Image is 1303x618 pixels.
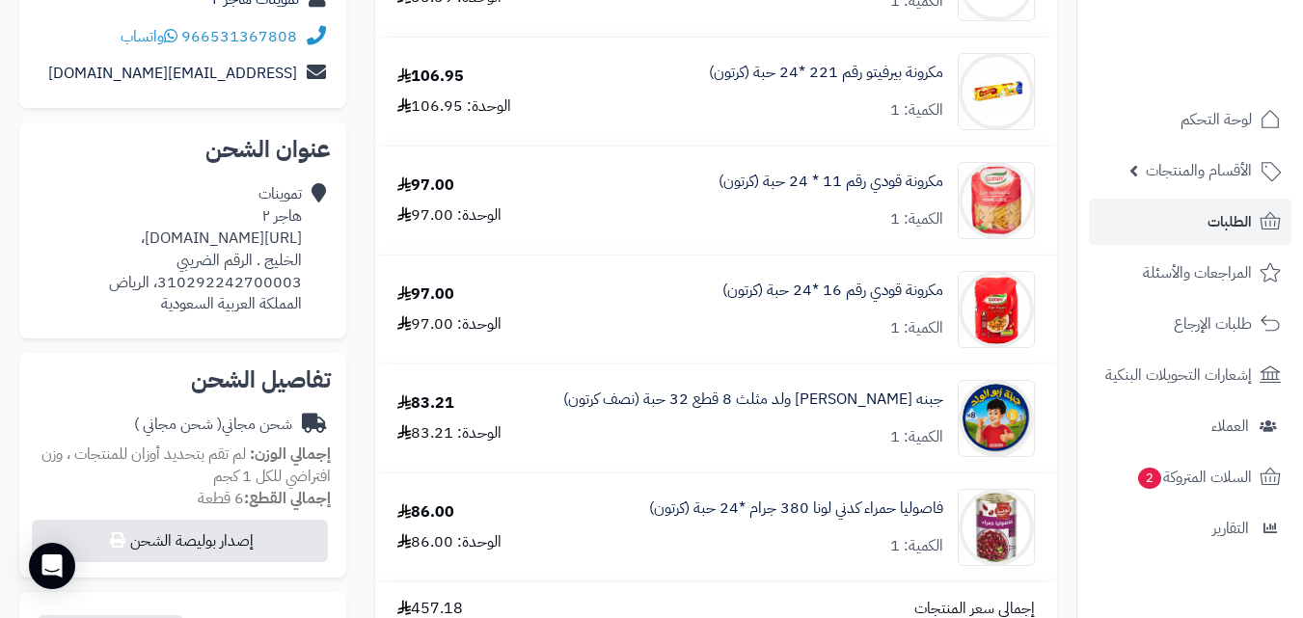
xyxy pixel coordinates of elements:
a: المراجعات والأسئلة [1089,250,1291,296]
a: إشعارات التحويلات البنكية [1089,352,1291,398]
span: الطلبات [1208,208,1252,235]
div: الكمية: 1 [890,208,943,230]
div: Open Intercom Messenger [29,543,75,589]
a: 966531367808 [181,25,297,48]
a: التقارير [1089,505,1291,551]
strong: إجمالي القطع: [244,487,331,510]
img: 1747334558-71Q86U8nwyL._AC_SL1500-90x90.jpg [959,489,1034,566]
img: 1747311983-91887bb6-9207-4260-bedc-ee515cc0-90x90.jpg [959,271,1034,348]
span: طلبات الإرجاع [1174,310,1252,337]
a: فاصوليا حمراء كدني لونا 380 جرام *24 حبة (كرتون) [649,497,943,520]
span: العملاء [1211,413,1249,440]
img: 1747311442-ODGdqPPmduCQ5GtFClcJXtVT4qDylk9l-90x90.jpg [959,162,1034,239]
div: الوحدة: 106.95 [397,95,511,118]
span: ( شحن مجاني ) [134,413,222,436]
div: 83.21 [397,392,454,415]
span: المراجعات والأسئلة [1143,259,1252,286]
a: [EMAIL_ADDRESS][DOMAIN_NAME] [48,62,297,85]
div: الكمية: 1 [890,426,943,448]
a: مكرونة قودي رقم 16 *24 حبة (كرتون) [722,280,943,302]
a: مكرونة قودي رقم 11 * 24 حبة (كرتون) [719,171,943,193]
div: 97.00 [397,283,454,306]
h2: عنوان الشحن [35,138,331,161]
h2: تفاصيل الشحن [35,368,331,391]
div: شحن مجاني [134,414,292,436]
div: 97.00 [397,175,454,197]
div: الكمية: 1 [890,317,943,339]
a: لوحة التحكم [1089,96,1291,143]
img: 1747326628-81et-V6j0bL._AC_SL1500-90x90.jpg [959,380,1034,457]
div: الوحدة: 97.00 [397,204,502,227]
span: لوحة التحكم [1181,106,1252,133]
a: مكرونة بيرفيتو رقم 221 *24 حبة (كرتون) [709,62,943,84]
span: السلات المتروكة [1136,464,1252,491]
span: الأقسام والمنتجات [1146,157,1252,184]
div: 86.00 [397,501,454,524]
img: 1747311008-jXMH5VkJZhUOsdcUkIdHReUn76RlWkSf-90x90.jpg [959,53,1034,130]
div: الكمية: 1 [890,99,943,121]
a: طلبات الإرجاع [1089,301,1291,347]
div: الوحدة: 97.00 [397,313,502,336]
a: واتساب [121,25,177,48]
span: التقارير [1212,515,1249,542]
div: الوحدة: 83.21 [397,422,502,444]
a: السلات المتروكة2 [1089,454,1291,500]
small: 6 قطعة [198,487,331,510]
a: الطلبات [1089,199,1291,245]
span: لم تقم بتحديد أوزان للمنتجات ، وزن افتراضي للكل 1 كجم [41,443,331,488]
div: تموينات هاجر ٢ [URL][DOMAIN_NAME]، الخليج . الرقم الضريبي 310292242700003، الرياض المملكة العربية... [35,183,302,315]
div: 106.95 [397,66,464,88]
div: الكمية: 1 [890,535,943,557]
strong: إجمالي الوزن: [250,443,331,466]
button: إصدار بوليصة الشحن [32,520,328,562]
a: جبنه [PERSON_NAME] ولد مثلث 8 قطع 32 حبة (نصف كرتون) [563,389,943,411]
div: الوحدة: 86.00 [397,531,502,553]
span: 2 [1137,467,1162,490]
img: logo-2.png [1172,14,1285,55]
span: إشعارات التحويلات البنكية [1105,362,1252,389]
a: العملاء [1089,403,1291,449]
